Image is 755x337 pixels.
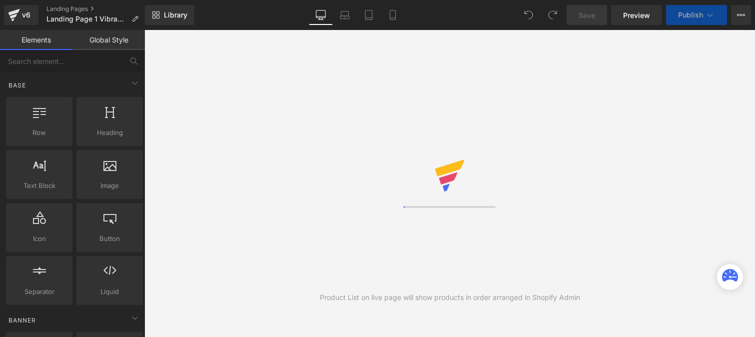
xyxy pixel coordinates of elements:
button: Undo [519,5,539,25]
span: Row [9,127,69,138]
button: Redo [543,5,563,25]
a: Tablet [357,5,381,25]
span: Image [79,180,140,191]
span: Button [79,233,140,244]
span: Preview [623,10,650,20]
button: More [731,5,751,25]
a: Landing Pages [46,5,146,13]
span: Separator [9,286,69,297]
span: Save [579,10,595,20]
div: Product List on live page will show products in order arranged in Shopify Admin [320,292,580,303]
a: New Library [145,5,194,25]
button: Publish [666,5,727,25]
a: Mobile [381,5,405,25]
span: Base [7,80,27,90]
span: Heading [79,127,140,138]
span: Publish [678,11,703,19]
a: Laptop [333,5,357,25]
span: Liquid [79,286,140,297]
a: Preview [611,5,662,25]
div: v6 [20,8,32,21]
span: Icon [9,233,69,244]
a: v6 [4,5,38,25]
a: Desktop [309,5,333,25]
span: Text Block [9,180,69,191]
a: Global Style [72,30,145,50]
span: Banner [7,315,37,325]
span: Landing Page 1 Vibraskin [46,15,127,23]
span: Library [164,10,187,19]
